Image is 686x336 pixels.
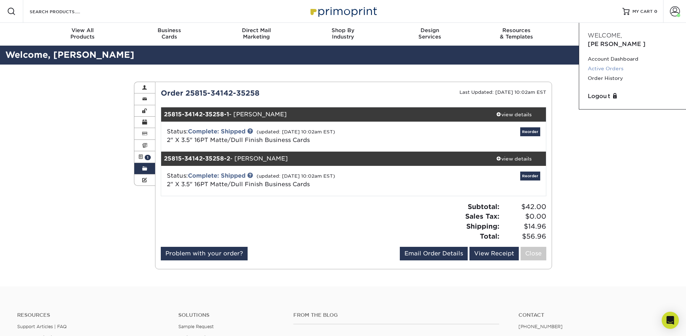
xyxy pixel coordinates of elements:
[588,41,646,47] span: [PERSON_NAME]
[482,152,546,166] a: view details
[178,324,214,329] a: Sample Request
[300,27,387,34] span: Shop By
[502,212,546,222] span: $0.00
[465,212,499,220] strong: Sales Tax:
[29,7,99,16] input: SEARCH PRODUCTS.....
[126,27,213,34] span: Business
[473,23,560,46] a: Resources& Templates
[502,231,546,241] span: $56.96
[386,27,473,34] span: Design
[145,155,151,160] span: 1
[632,9,653,15] span: MY CART
[469,247,519,260] a: View Receipt
[473,27,560,40] div: & Templates
[520,127,540,136] a: Reorder
[560,27,647,40] div: & Support
[213,27,300,40] div: Marketing
[400,247,468,260] a: Email Order Details
[300,27,387,40] div: Industry
[126,23,213,46] a: BusinessCards
[39,27,126,34] span: View All
[459,90,546,95] small: Last Updated: [DATE] 10:02am EST
[518,324,563,329] a: [PHONE_NUMBER]
[257,173,335,179] small: (updated: [DATE] 10:02am EST)
[167,137,310,143] a: 2" X 3.5" 16PT Matte/Dull Finish Business Cards
[126,27,213,40] div: Cards
[518,312,669,318] a: Contact
[588,54,677,64] a: Account Dashboard
[307,4,379,19] img: Primoprint
[654,9,657,14] span: 0
[161,172,418,189] div: Status:
[213,23,300,46] a: Direct MailMarketing
[386,23,473,46] a: DesignServices
[480,232,499,240] strong: Total:
[521,247,546,260] a: Close
[588,73,677,83] a: Order History
[134,151,155,163] a: 1
[17,324,67,329] a: Support Articles | FAQ
[188,128,245,135] a: Complete: Shipped
[257,129,335,134] small: (updated: [DATE] 10:02am EST)
[155,88,354,98] div: Order 25815-34142-35258
[167,181,310,188] a: 2" X 3.5" 16PT Matte/Dull Finish Business Cards
[161,247,248,260] a: Problem with your order?
[39,27,126,40] div: Products
[188,172,245,179] a: Complete: Shipped
[164,111,229,118] strong: 25815-34142-35258-1
[662,312,679,329] div: Open Intercom Messenger
[520,172,540,180] a: Reorder
[161,127,418,144] div: Status:
[482,155,546,162] div: view details
[588,92,677,101] a: Logout
[300,23,387,46] a: Shop ByIndustry
[17,312,168,318] h4: Resources
[293,312,499,318] h4: From the Blog
[560,23,647,46] a: Contact& Support
[482,107,546,122] a: view details
[588,32,622,39] span: Welcome,
[161,107,482,122] div: - [PERSON_NAME]
[502,222,546,231] span: $14.96
[588,64,677,73] a: Active Orders
[164,155,230,162] strong: 25815-34142-35258-2
[178,312,283,318] h4: Solutions
[473,27,560,34] span: Resources
[386,27,473,40] div: Services
[39,23,126,46] a: View AllProducts
[161,152,482,166] div: - [PERSON_NAME]
[502,202,546,212] span: $42.00
[468,203,499,210] strong: Subtotal:
[466,222,499,230] strong: Shipping:
[560,27,647,34] span: Contact
[482,111,546,118] div: view details
[213,27,300,34] span: Direct Mail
